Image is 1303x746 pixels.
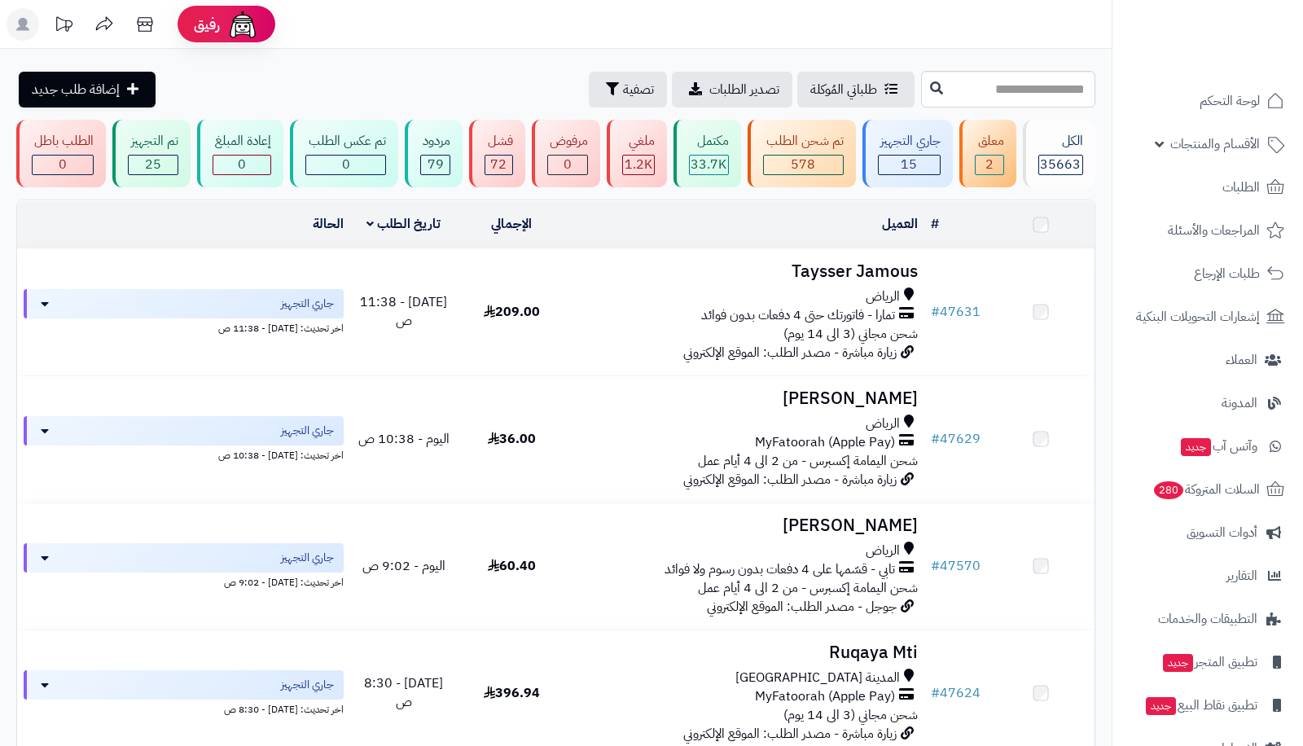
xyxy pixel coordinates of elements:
[313,214,344,234] a: الحالة
[305,132,385,151] div: تم عكس الطلب
[1200,90,1260,112] span: لوحة التحكم
[1122,211,1293,250] a: المراجعات والأسئلة
[764,156,842,174] div: 578
[24,700,344,717] div: اخر تحديث: [DATE] - 8:30 ص
[281,423,334,439] span: جاري التجهيز
[866,542,900,560] span: الرياض
[13,120,109,187] a: الطلب باطل 0
[783,705,918,725] span: شحن مجاني (3 الى 14 يوم)
[931,429,981,449] a: #47629
[548,156,587,174] div: 0
[490,155,507,174] span: 72
[1122,599,1293,638] a: التطبيقات والخدمات
[1122,643,1293,682] a: تطبيق المتجرجديد
[1122,686,1293,725] a: تطبيق نقاط البيعجديد
[1226,564,1257,587] span: التقارير
[466,120,528,187] a: فشل 72
[488,429,536,449] span: 36.00
[866,287,900,306] span: الرياض
[623,156,653,174] div: 1155
[698,578,918,598] span: شحن اليمامة إكسبرس - من 2 الى 4 أيام عمل
[306,156,384,174] div: 0
[1122,384,1293,423] a: المدونة
[901,155,917,174] span: 15
[24,573,344,590] div: اخر تحديث: [DATE] - 9:02 ص
[1122,427,1293,466] a: وآتس آبجديد
[882,214,918,234] a: العميل
[1179,435,1257,458] span: وآتس آب
[59,155,67,174] span: 0
[24,445,344,463] div: اخر تحديث: [DATE] - 10:38 ص
[690,156,728,174] div: 33737
[342,155,350,174] span: 0
[1122,470,1293,509] a: السلات المتروكة280
[109,120,193,187] a: تم التجهيز 25
[709,80,779,99] span: تصدير الطلبات
[281,550,334,566] span: جاري التجهيز
[683,343,897,362] span: زيارة مباشرة - مصدر الطلب: الموقع الإلكتروني
[281,296,334,312] span: جاري التجهيز
[698,451,918,471] span: شحن اليمامة إكسبرس - من 2 الى 4 أيام عمل
[1122,556,1293,595] a: التقارير
[484,683,540,703] span: 396.94
[1040,155,1081,174] span: 35663
[931,302,981,322] a: #47631
[366,214,441,234] a: تاريخ الطلب
[364,674,443,712] span: [DATE] - 8:30 ص
[879,156,940,174] div: 15
[689,132,729,151] div: مكتمل
[238,155,246,174] span: 0
[683,470,897,489] span: زيارة مباشرة - مصدر الطلب: الموقع الإلكتروني
[878,132,941,151] div: جاري التجهيز
[32,80,120,99] span: إضافة طلب جديد
[572,389,918,408] h3: [PERSON_NAME]
[1163,654,1193,672] span: جديد
[213,156,270,174] div: 0
[859,120,956,187] a: جاري التجهيز 15
[33,156,93,174] div: 0
[484,302,540,322] span: 209.00
[128,132,178,151] div: تم التجهيز
[1158,608,1257,630] span: التطبيقات والخدمات
[428,155,444,174] span: 79
[763,132,843,151] div: تم شحن الطلب
[145,155,161,174] span: 25
[691,155,726,174] span: 33.7K
[1154,481,1183,499] span: 280
[975,132,1003,151] div: معلق
[564,155,572,174] span: 0
[797,72,915,108] a: طلباتي المُوكلة
[1170,133,1260,156] span: الأقسام والمنتجات
[931,556,981,576] a: #47570
[931,214,939,234] a: #
[623,80,654,99] span: تصفية
[43,8,84,45] a: تحديثات المنصة
[1122,81,1293,121] a: لوحة التحكم
[421,156,450,174] div: 79
[1226,349,1257,371] span: العملاء
[744,120,858,187] a: تم شحن الطلب 578
[488,556,536,576] span: 60.40
[672,72,792,108] a: تصدير الطلبات
[755,687,895,706] span: MyFatoorah (Apple Pay)
[485,132,512,151] div: فشل
[529,120,603,187] a: مرفوض 0
[783,324,918,344] span: شحن مجاني (3 الى 14 يوم)
[976,156,1002,174] div: 2
[1136,305,1260,328] span: إشعارات التحويلات البنكية
[358,429,450,449] span: اليوم - 10:38 ص
[360,292,447,331] span: [DATE] - 11:38 ص
[791,155,815,174] span: 578
[19,72,156,108] a: إضافة طلب جديد
[707,597,897,617] span: جوجل - مصدر الطلب: الموقع الإلكتروني
[931,683,940,703] span: #
[1146,697,1176,715] span: جديد
[956,120,1019,187] a: معلق 2
[572,262,918,281] h3: Taysser Jamous
[1020,120,1099,187] a: الكل35663
[866,415,900,433] span: الرياض
[1168,219,1260,242] span: المراجعات والأسئلة
[1152,478,1260,501] span: السلات المتروكة
[1187,521,1257,544] span: أدوات التسويق
[491,214,532,234] a: الإجمالي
